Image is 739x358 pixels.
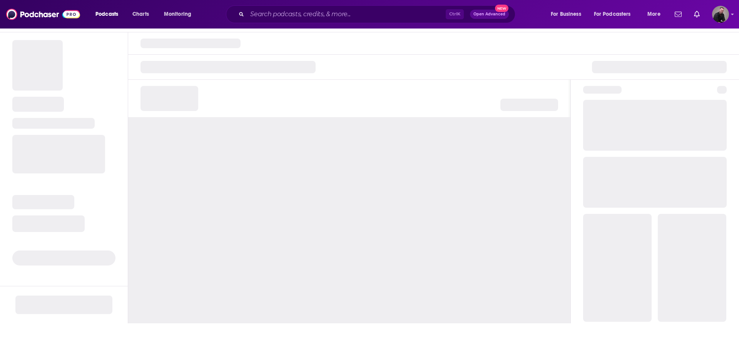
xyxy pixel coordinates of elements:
[233,5,523,23] div: Search podcasts, credits, & more...
[712,6,729,23] button: Show profile menu
[647,9,660,20] span: More
[712,6,729,23] img: User Profile
[470,10,509,19] button: Open AdvancedNew
[90,8,128,20] button: open menu
[495,5,509,12] span: New
[672,8,685,21] a: Show notifications dropdown
[446,9,464,19] span: Ctrl K
[545,8,591,20] button: open menu
[132,9,149,20] span: Charts
[6,7,80,22] img: Podchaser - Follow, Share and Rate Podcasts
[642,8,670,20] button: open menu
[159,8,201,20] button: open menu
[712,6,729,23] span: Logged in as apdrasen
[691,8,703,21] a: Show notifications dropdown
[164,9,191,20] span: Monitoring
[247,8,446,20] input: Search podcasts, credits, & more...
[551,9,581,20] span: For Business
[95,9,118,20] span: Podcasts
[473,12,505,16] span: Open Advanced
[127,8,154,20] a: Charts
[589,8,642,20] button: open menu
[594,9,631,20] span: For Podcasters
